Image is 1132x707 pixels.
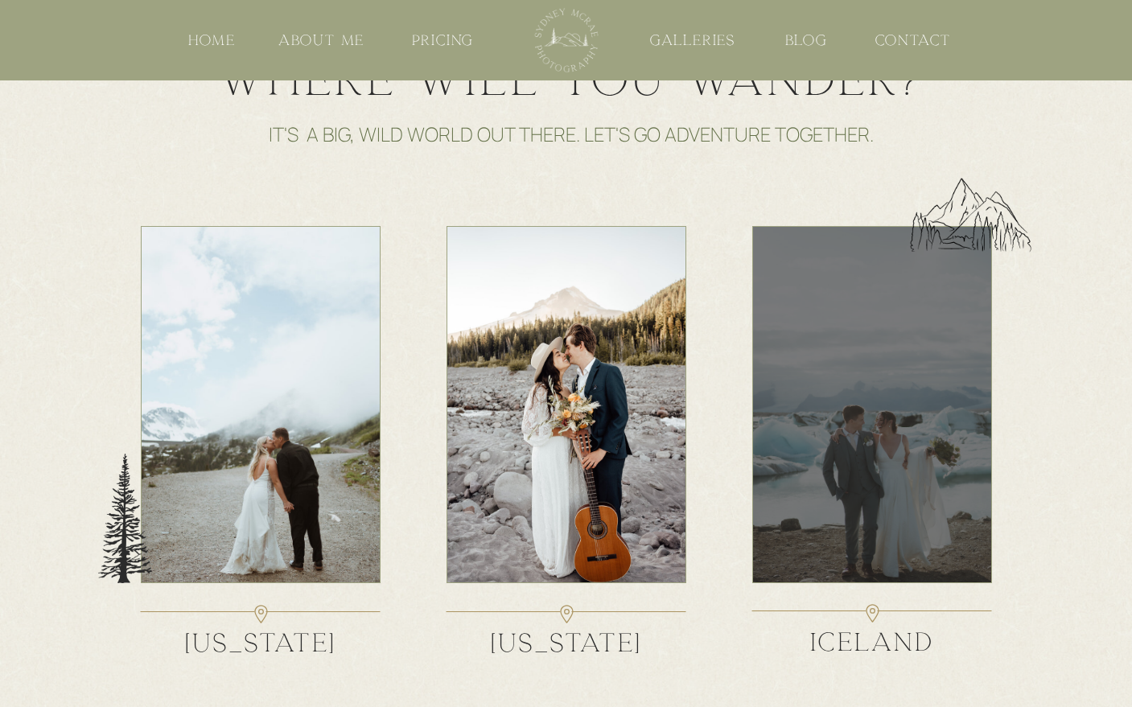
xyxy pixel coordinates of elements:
a: [US_STATE] [485,631,648,654]
h2: IT'S A BIG, WILD WORLD OUT THERE. LET'S GO ADVENTURE TOGETHER. [226,121,916,162]
a: iceland [791,630,954,653]
a: galleries [649,30,737,51]
a: pricing [407,30,480,51]
a: blog [783,30,831,51]
h2: where will you wander? [201,57,943,114]
a: [US_STATE] [179,631,343,654]
a: CONTACT [870,30,957,51]
a: HOME [176,30,249,51]
a: ABOUT me [274,30,370,51]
